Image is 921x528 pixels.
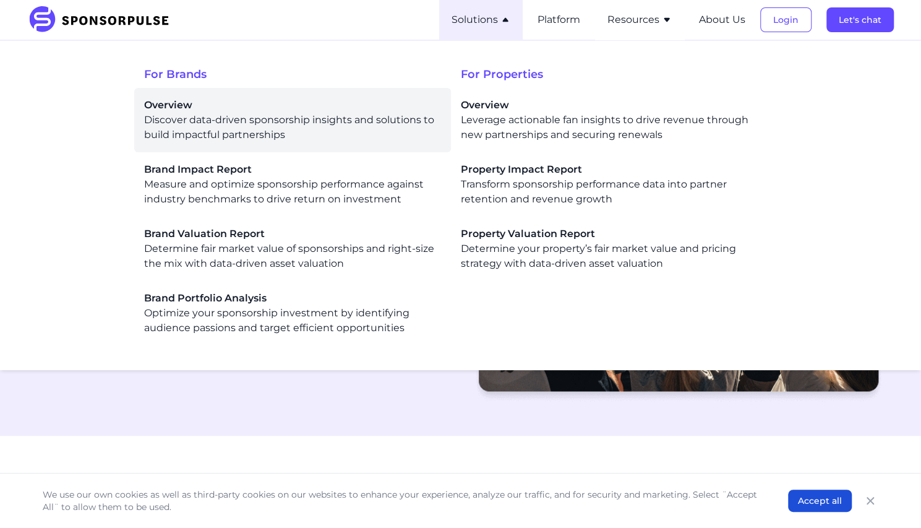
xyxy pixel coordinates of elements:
[144,291,441,335] a: Brand Portfolio AnalysisOptimize your sponsorship investment by identifying audience passions and...
[144,98,441,142] div: Discover data-driven sponsorship insights and solutions to build impactful partnerships
[760,14,812,25] a: Login
[788,490,852,512] button: Accept all
[461,227,758,241] span: Property Valuation Report
[28,6,178,33] img: SponsorPulse
[826,7,894,32] button: Let's chat
[461,162,758,207] a: Property Impact ReportTransform sponsorship performance data into partner retention and revenue g...
[461,227,758,271] div: Determine your property’s fair market value and pricing strategy with data-driven asset valuation
[699,14,745,25] a: About Us
[826,14,894,25] a: Let's chat
[461,227,758,271] a: Property Valuation ReportDetermine your property’s fair market value and pricing strategy with da...
[607,12,672,27] button: Resources
[461,162,758,207] div: Transform sponsorship performance data into partner retention and revenue growth
[144,162,441,207] div: Measure and optimize sponsorship performance against industry benchmarks to drive return on inves...
[144,227,441,241] span: Brand Valuation Report
[43,488,763,513] p: We use our own cookies as well as third-party cookies on our websites to enhance your experience,...
[461,98,758,142] a: OverviewLeverage actionable fan insights to drive revenue through new partnerships and securing r...
[461,162,758,177] span: Property Impact Report
[461,98,758,142] div: Leverage actionable fan insights to drive revenue through new partnerships and securing renewals
[699,12,745,27] button: About Us
[144,291,441,306] span: Brand Portfolio Analysis
[144,291,441,335] div: Optimize your sponsorship investment by identifying audience passions and target efficient opport...
[461,98,758,113] span: Overview
[859,469,921,528] iframe: Chat Widget
[144,162,441,177] span: Brand Impact Report
[144,66,461,83] span: For Brands
[144,98,441,142] a: OverviewDiscover data-driven sponsorship insights and solutions to build impactful partnerships
[760,7,812,32] button: Login
[538,14,580,25] a: Platform
[144,227,441,271] div: Determine fair market value of sponsorships and right-size the mix with data-driven asset valuation
[538,12,580,27] button: Platform
[461,66,777,83] span: For Properties
[144,227,441,271] a: Brand Valuation ReportDetermine fair market value of sponsorships and right-size the mix with dat...
[144,162,441,207] a: Brand Impact ReportMeasure and optimize sponsorship performance against industry benchmarks to dr...
[144,98,441,113] span: Overview
[452,12,510,27] button: Solutions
